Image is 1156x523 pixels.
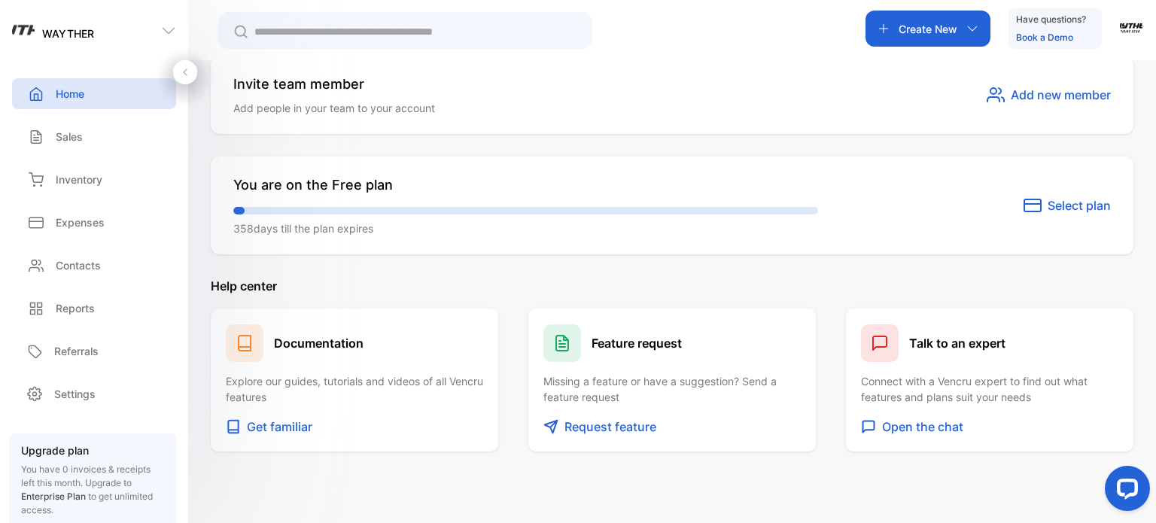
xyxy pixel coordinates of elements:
[211,277,1133,295] p: Help center
[247,418,312,436] p: Get familiar
[909,334,1005,352] h1: Talk to an expert
[42,26,94,41] p: WAYTHER
[592,334,682,352] h1: Feature request
[865,11,990,47] button: Create New
[226,373,483,405] p: Explore our guides, tutorials and videos of all Vencru features
[1048,196,1111,214] span: Select plan
[233,175,818,195] p: You are on the Free plan
[56,214,105,230] p: Expenses
[12,20,35,42] img: logo
[1016,12,1086,27] p: Have questions?
[56,257,101,273] p: Contacts
[226,417,483,436] button: Get familiar
[56,172,102,187] p: Inventory
[1011,86,1111,104] span: Add new member
[1120,15,1142,38] img: avatar
[543,417,801,436] button: Request feature
[1120,11,1142,47] button: avatar
[56,129,83,144] p: Sales
[987,86,1111,104] button: Add new member
[233,220,818,236] p: 358 days till the plan expires
[861,373,1118,405] p: Connect with a Vencru expert to find out what features and plans suit your needs
[274,334,364,352] h1: Documentation
[1093,460,1156,523] iframe: LiveChat chat widget
[1024,196,1111,214] button: Select plan
[564,418,656,436] p: Request feature
[543,373,801,405] p: Missing a feature or have a suggestion? Send a feature request
[233,100,435,116] p: Add people in your team to your account
[233,74,435,94] p: Invite team member
[56,300,95,316] p: Reports
[54,343,99,359] p: Referrals
[1016,32,1073,43] a: Book a Demo
[21,463,164,517] p: You have 0 invoices & receipts left this month.
[56,86,84,102] p: Home
[21,477,153,515] span: Upgrade to to get unlimited access.
[861,417,1118,436] button: Open the chat
[899,21,957,37] p: Create New
[21,491,86,502] span: Enterprise Plan
[882,418,963,436] p: Open the chat
[54,386,96,402] p: Settings
[21,442,164,458] p: Upgrade plan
